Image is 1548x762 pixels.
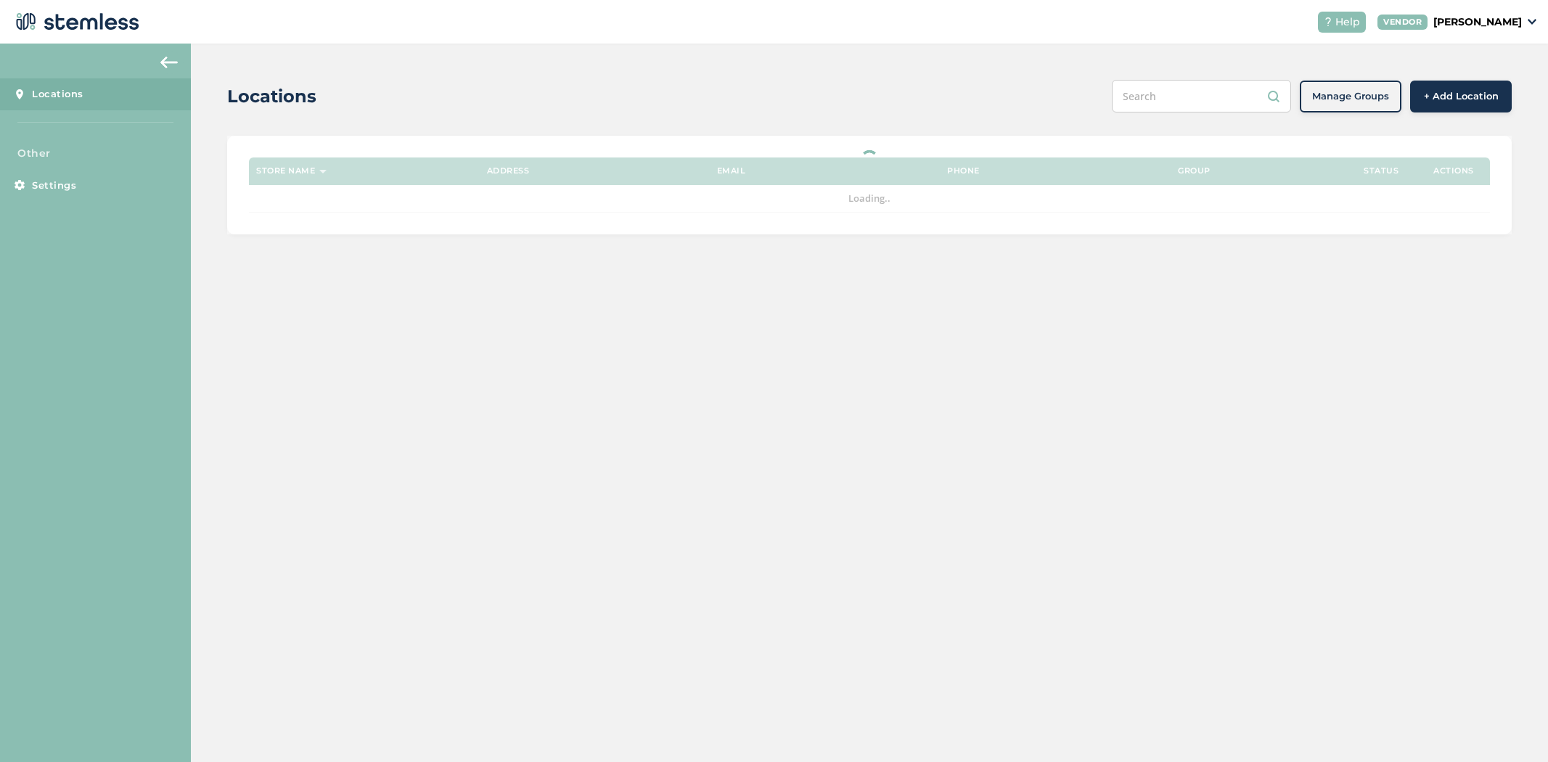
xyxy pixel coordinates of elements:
img: logo-dark-0685b13c.svg [12,7,139,36]
img: icon-help-white-03924b79.svg [1324,17,1332,26]
span: Settings [32,179,76,193]
span: Manage Groups [1312,89,1389,104]
img: icon_down-arrow-small-66adaf34.svg [1528,19,1536,25]
button: + Add Location [1410,81,1512,112]
iframe: Chat Widget [1475,692,1548,762]
div: VENDOR [1377,15,1428,30]
input: Search [1112,80,1291,112]
img: icon-arrow-back-accent-c549486e.svg [160,57,178,68]
h2: Locations [227,83,316,110]
p: [PERSON_NAME] [1433,15,1522,30]
span: Help [1335,15,1360,30]
span: + Add Location [1424,89,1499,104]
button: Manage Groups [1300,81,1401,112]
span: Locations [32,87,83,102]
